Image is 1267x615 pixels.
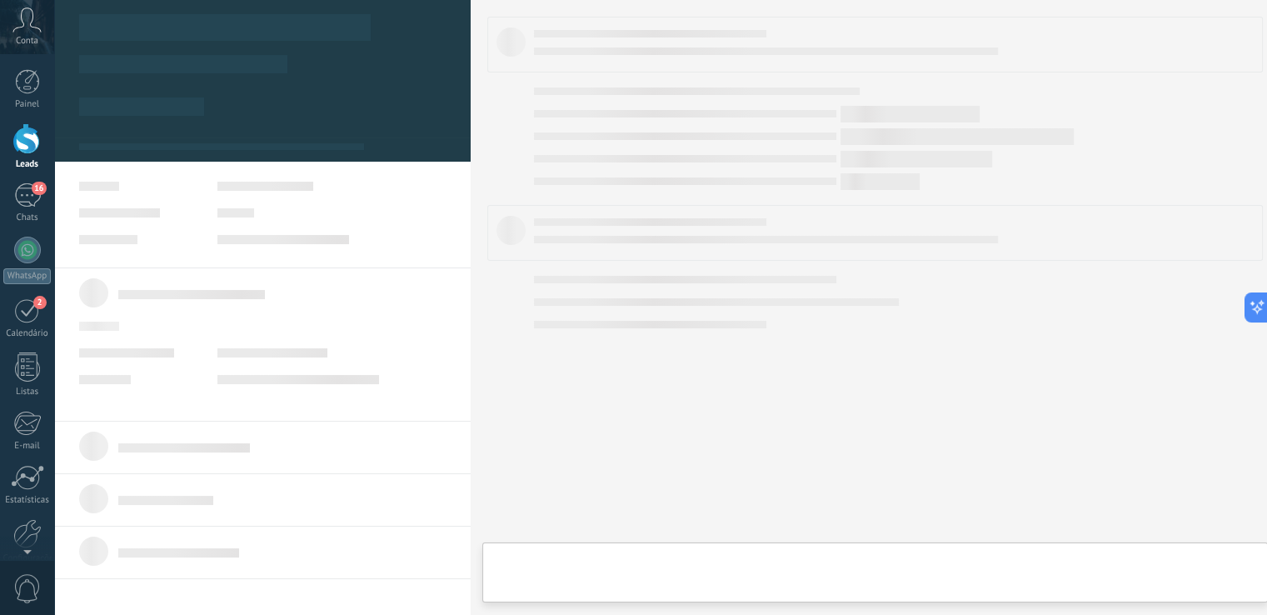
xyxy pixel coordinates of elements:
div: Calendário [3,328,52,339]
div: Painel [3,99,52,110]
div: E-mail [3,441,52,452]
span: 16 [32,182,46,195]
div: Leads [3,159,52,170]
div: Estatísticas [3,495,52,506]
span: Conta [16,36,38,47]
span: 2 [33,296,47,309]
div: WhatsApp [3,268,51,284]
div: Listas [3,387,52,397]
div: Chats [3,212,52,223]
